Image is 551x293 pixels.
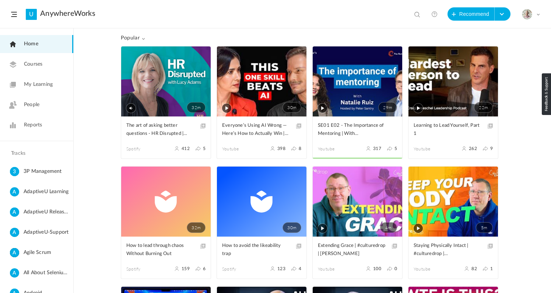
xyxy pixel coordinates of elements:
[126,122,194,138] span: The art of asking better questions - HR Disrupted | Podcast on Spotify
[277,146,285,151] span: 398
[10,167,19,177] cite: 3
[10,207,19,217] cite: A
[24,81,53,88] span: My Learning
[448,7,495,21] button: Recommend
[222,122,301,138] a: Everyone’s Using AI Wrong — Here’s How to Actually Win | Hugging Face CSO Explains
[24,268,70,278] span: All About Selenium Testing
[24,228,70,237] span: AdaptiveU-Support
[217,167,306,237] a: 30m
[11,150,60,157] h4: Tracks
[182,146,190,151] span: 412
[476,222,493,233] span: 5m
[313,46,402,116] a: 29m
[318,266,358,272] span: Youtube
[222,242,290,258] span: How to avoid the likeability trap
[378,102,397,113] span: 29m
[414,146,453,152] span: Youtube
[222,242,301,258] a: How to avoid the likeability trap
[414,266,453,272] span: Youtube
[299,146,301,151] span: 8
[414,242,493,258] a: Staying Physically Intact | #culturedrop | [PERSON_NAME]
[24,40,38,48] span: Home
[24,187,70,196] span: AdaptiveU Learning
[126,266,166,272] span: spotify
[24,101,39,109] span: People
[126,242,206,258] a: How to lead through chaos Without Burning Out
[182,266,190,271] span: 159
[474,102,493,113] span: 22m
[10,228,19,238] cite: A
[24,167,70,176] span: 3P Management
[394,146,397,151] span: 5
[10,248,19,258] cite: A
[24,248,70,257] span: Agile Scrum
[126,242,194,258] span: How to lead through chaos Without Burning Out
[26,9,37,20] a: U
[373,146,381,151] span: 317
[187,222,206,233] span: 32m
[318,242,397,258] a: Extending Grace | #culturedrop | [PERSON_NAME]
[490,266,493,271] span: 1
[126,122,206,138] a: The art of asking better questions - HR Disrupted | Podcast on Spotify
[522,9,532,20] img: julia-s-version-gybnm-profile-picture-frame-2024-template-16.png
[282,222,301,233] span: 30m
[318,146,358,152] span: Youtube
[414,242,482,258] span: Staying Physically Intact | #culturedrop | [PERSON_NAME]
[121,46,211,116] a: 32m
[414,122,482,138] span: Learning to Lead Yourself, Part 1
[394,266,397,271] span: 0
[318,122,386,138] span: SE01 E02 - The Importance of Mentoring | With [PERSON_NAME]
[318,122,397,138] a: SE01 E02 - The Importance of Mentoring | With [PERSON_NAME]
[469,146,477,151] span: 262
[471,266,477,271] span: 82
[222,266,262,272] span: spotify
[408,46,498,116] a: 22m
[126,146,166,152] span: Spotify
[373,266,381,271] span: 100
[408,167,498,237] a: 5m
[40,9,95,18] a: AnywhereWorks
[203,266,206,271] span: 6
[282,102,301,113] span: 30m
[121,167,211,237] a: 32m
[10,268,19,278] cite: A
[277,266,285,271] span: 123
[222,122,290,138] span: Everyone’s Using AI Wrong — Here’s How to Actually Win | Hugging Face CSO Explains
[10,187,19,197] cite: A
[318,242,386,258] span: Extending Grace | #culturedrop | [PERSON_NAME]
[313,167,402,237] a: 4m
[414,122,493,138] a: Learning to Lead Yourself, Part 1
[24,121,42,129] span: Reports
[187,102,206,113] span: 32m
[121,35,145,41] span: Popular
[24,207,70,217] span: AdaptiveU Release Details
[299,266,301,271] span: 4
[24,60,42,68] span: Courses
[542,73,551,115] img: loop_feedback_btn.png
[380,222,397,233] span: 4m
[217,46,306,116] a: 30m
[222,146,262,152] span: Youtube
[490,146,493,151] span: 9
[203,146,206,151] span: 5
